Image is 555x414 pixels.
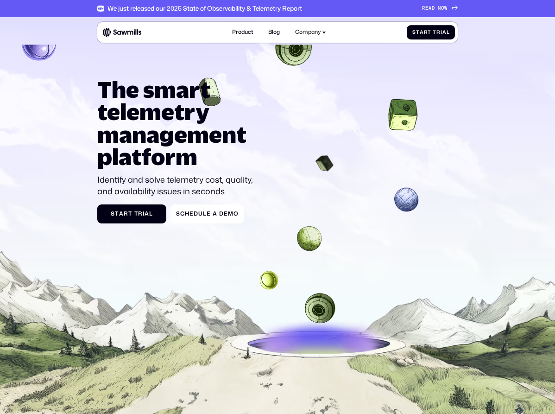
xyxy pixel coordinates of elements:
[224,210,228,217] span: e
[416,29,420,35] span: t
[432,6,435,12] span: D
[143,210,145,217] span: i
[422,6,425,12] span: R
[422,6,458,12] a: READNOW
[407,25,455,39] a: StartTrial
[433,29,436,35] span: T
[295,29,321,36] div: Company
[194,210,198,217] span: d
[228,210,233,217] span: m
[436,29,441,35] span: r
[107,5,302,12] div: We just released our 2025 State of Observability & Telemetry Report
[185,210,189,217] span: h
[228,25,257,40] a: Product
[424,29,428,35] span: r
[145,210,149,217] span: a
[124,210,128,217] span: r
[442,29,447,35] span: a
[441,29,442,35] span: i
[219,210,224,217] span: D
[180,210,185,217] span: c
[203,210,207,217] span: l
[447,29,450,35] span: l
[119,210,124,217] span: a
[207,210,211,217] span: e
[233,210,239,217] span: o
[97,204,167,223] a: StartTrial
[149,210,153,217] span: l
[429,6,432,12] span: A
[138,210,143,217] span: r
[198,210,203,217] span: u
[425,6,429,12] span: E
[264,25,284,40] a: Blog
[189,210,194,217] span: e
[420,29,424,35] span: a
[170,204,244,223] a: ScheduleaDemo
[438,6,441,12] span: N
[176,210,180,217] span: S
[213,210,217,217] span: a
[128,210,132,217] span: t
[97,78,258,168] h1: The smart telemetry management platform
[428,29,431,35] span: t
[97,174,258,197] p: Identify and solve telemetry cost, quality, and availability issues in seconds
[441,6,444,12] span: O
[444,6,448,12] span: W
[111,210,115,217] span: S
[291,25,330,40] div: Company
[412,29,416,35] span: S
[134,210,139,217] span: T
[115,210,119,217] span: t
